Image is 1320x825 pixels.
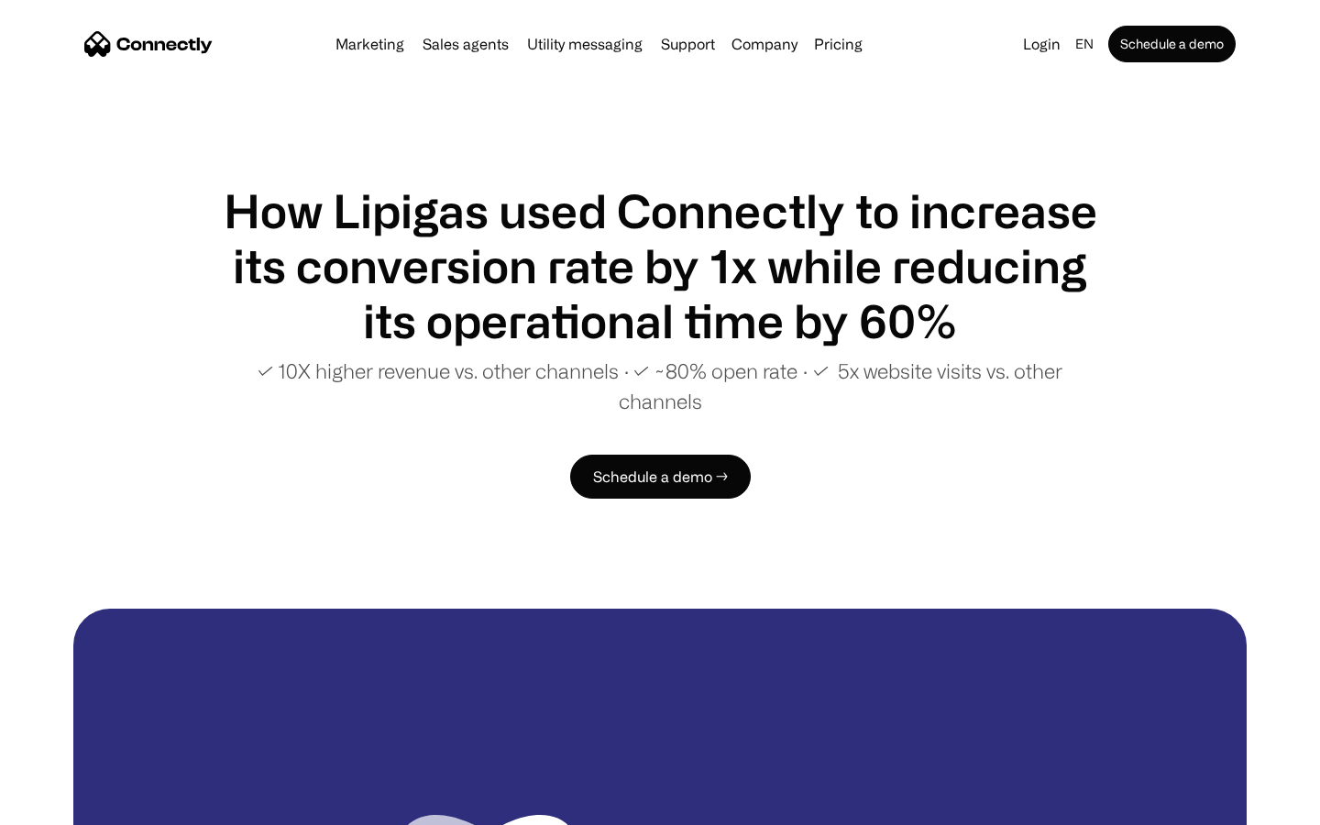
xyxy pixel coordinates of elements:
a: Marketing [328,37,412,51]
a: Schedule a demo [1108,26,1236,62]
aside: Language selected: English [18,791,110,819]
a: Utility messaging [520,37,650,51]
h1: How Lipigas used Connectly to increase its conversion rate by 1x while reducing its operational t... [220,183,1100,348]
div: en [1075,31,1094,57]
a: Sales agents [415,37,516,51]
a: Login [1016,31,1068,57]
div: Company [731,31,797,57]
ul: Language list [37,793,110,819]
a: Support [654,37,722,51]
a: Pricing [807,37,870,51]
p: ✓ 10X higher revenue vs. other channels ∙ ✓ ~80% open rate ∙ ✓ 5x website visits vs. other channels [220,356,1100,416]
a: Schedule a demo → [570,455,751,499]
